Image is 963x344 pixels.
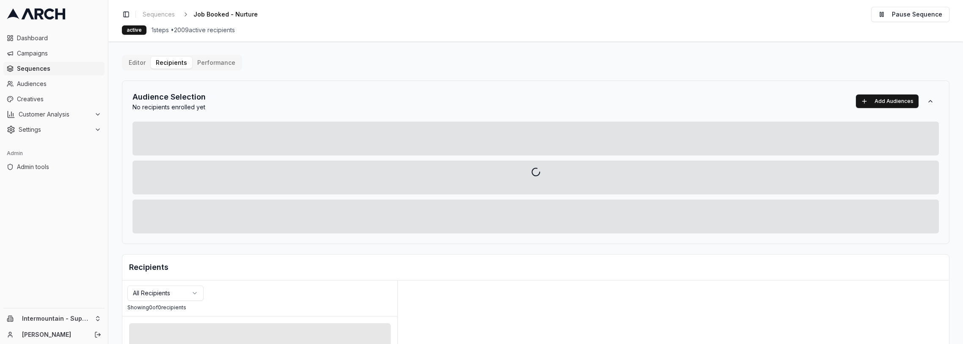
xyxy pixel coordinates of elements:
a: [PERSON_NAME] [22,330,85,339]
span: Creatives [17,95,101,103]
a: Sequences [3,62,105,75]
button: Intermountain - Superior Water & Air [3,312,105,325]
span: Audiences [17,80,101,88]
span: Settings [19,125,91,134]
a: Dashboard [3,31,105,45]
button: Log out [92,329,104,341]
span: Intermountain - Superior Water & Air [22,315,91,322]
span: Dashboard [17,34,101,42]
span: Admin tools [17,163,101,171]
div: Admin [3,147,105,160]
a: Admin tools [3,160,105,174]
a: Creatives [3,92,105,106]
span: Campaigns [17,49,101,58]
button: Customer Analysis [3,108,105,121]
span: Sequences [17,64,101,73]
a: Campaigns [3,47,105,60]
span: Customer Analysis [19,110,91,119]
a: Audiences [3,77,105,91]
button: Settings [3,123,105,136]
